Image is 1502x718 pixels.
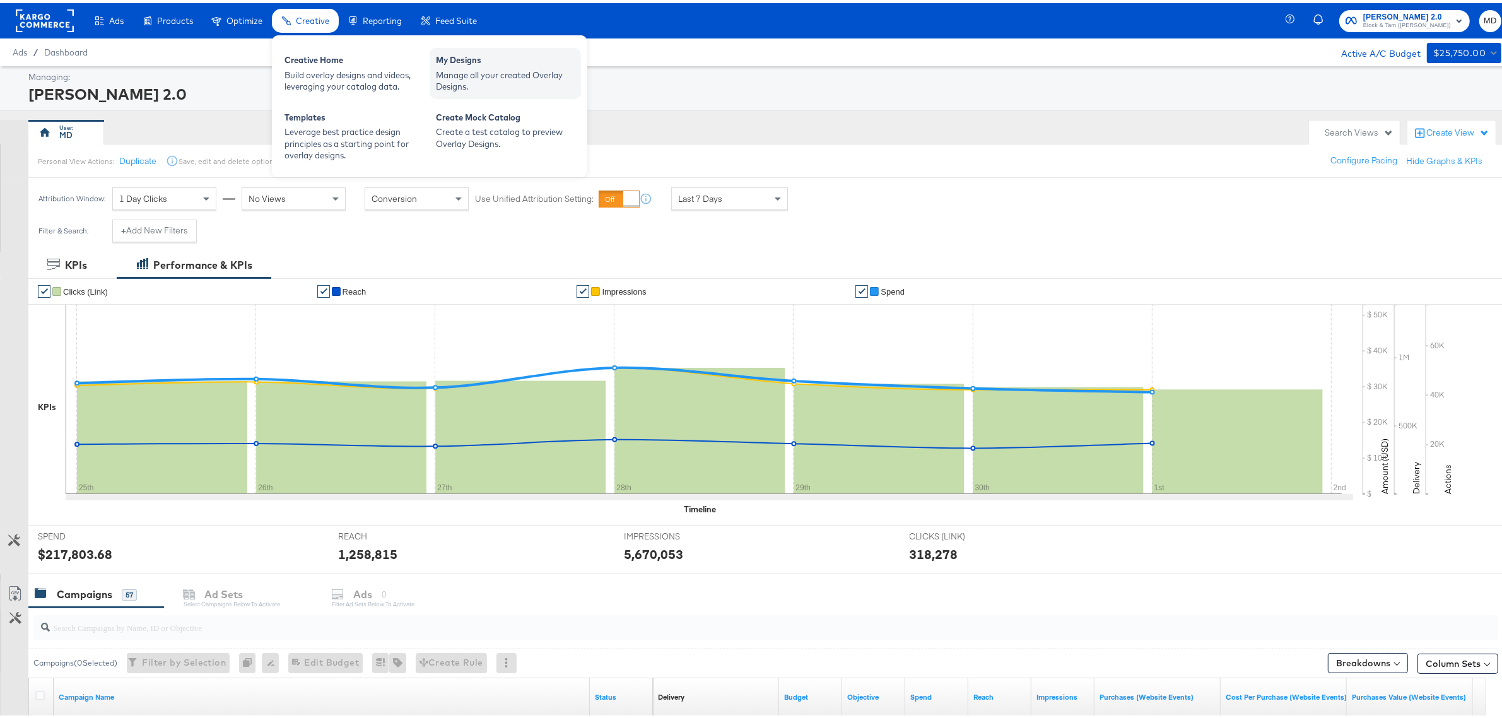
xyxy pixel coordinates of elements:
span: Clicks (Link) [63,284,108,293]
a: ✔ [38,282,50,295]
a: Reflects the ability of your Ad Campaign to achieve delivery based on ad states, schedule and bud... [658,689,684,699]
span: Ads [13,44,27,54]
div: Personal View Actions: [38,153,114,163]
a: The total amount spent to date. [910,689,963,699]
span: Spend [881,284,905,293]
span: No Views [249,190,286,201]
span: CLICKS (LINK) [910,527,1004,539]
div: Save, edit and delete options are unavailable for personal view. [179,153,391,163]
span: Block & Tam ([PERSON_NAME]) [1363,18,1451,28]
a: The total value of the purchase actions tracked by your Custom Audience pixel on your website aft... [1352,689,1468,699]
div: Delivery [658,689,684,699]
div: Campaigns [57,584,112,599]
div: KPIs [65,255,87,269]
div: Create View [1426,124,1489,136]
span: 1 Day Clicks [119,190,167,201]
a: ✔ [855,282,868,295]
span: Last 7 Days [678,190,722,201]
button: Configure Pacing [1322,146,1406,169]
span: [PERSON_NAME] 2.0 [1363,8,1451,21]
text: Amount (USD) [1379,435,1390,491]
div: Filter & Search: [38,223,89,232]
button: $25,750.00 [1427,40,1501,60]
span: Conversion [372,190,417,201]
button: Breakdowns [1328,650,1408,670]
span: Optimize [226,13,262,23]
label: Use Unified Attribution Setting: [475,190,594,202]
a: Your campaign name. [59,689,585,699]
span: Reach [343,284,367,293]
div: Timeline [684,500,717,512]
div: 318,278 [910,542,958,560]
a: The average cost for each purchase tracked by your Custom Audience pixel on your website after pe... [1226,689,1347,699]
div: Active A/C Budget [1328,40,1421,59]
div: [PERSON_NAME] 2.0 [28,80,1498,102]
span: Ads [109,13,124,23]
a: ✔ [317,282,330,295]
input: Search Campaigns by Name, ID or Objective [50,607,1361,632]
text: Delivery [1411,459,1422,491]
div: 1,258,815 [339,542,398,560]
a: Shows the current state of your Ad Campaign. [595,689,648,699]
text: Actions [1442,461,1453,491]
a: ✔ [577,282,589,295]
div: Managing: [28,68,1498,80]
button: [PERSON_NAME] 2.0Block & Tam ([PERSON_NAME]) [1339,7,1470,29]
div: Search Views [1325,124,1393,136]
div: KPIs [38,398,56,410]
span: Creative [296,13,329,23]
span: SPEND [38,527,132,539]
a: Dashboard [44,44,88,54]
a: The number of times a purchase was made tracked by your Custom Audience pixel on your website aft... [1100,689,1216,699]
div: 57 [122,586,137,597]
a: The number of times your ad was served. On mobile apps an ad is counted as served the first time ... [1036,689,1089,699]
span: REACH [339,527,433,539]
a: Your campaign's objective. [847,689,900,699]
span: IMPRESSIONS [624,527,719,539]
a: The number of people your ad was served to. [973,689,1026,699]
div: MD [59,126,73,138]
span: Reporting [363,13,402,23]
span: Impressions [602,284,646,293]
button: Hide Graphs & KPIs [1406,152,1482,164]
button: MD [1479,7,1501,29]
div: Performance & KPIs [153,255,252,269]
span: Feed Suite [435,13,477,23]
a: The maximum amount you're willing to spend on your ads, on average each day or over the lifetime ... [784,689,837,699]
div: $25,750.00 [1433,42,1486,58]
div: 5,670,053 [624,542,683,560]
div: Attribution Window: [38,191,106,200]
div: 0 [239,650,262,670]
span: / [27,44,44,54]
span: MD [1484,11,1496,25]
div: $217,803.68 [38,542,112,560]
div: Campaigns ( 0 Selected) [33,654,117,666]
span: Products [157,13,193,23]
button: +Add New Filters [112,216,197,239]
button: Duplicate [119,152,156,164]
strong: + [121,221,126,233]
button: Column Sets [1417,650,1498,671]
